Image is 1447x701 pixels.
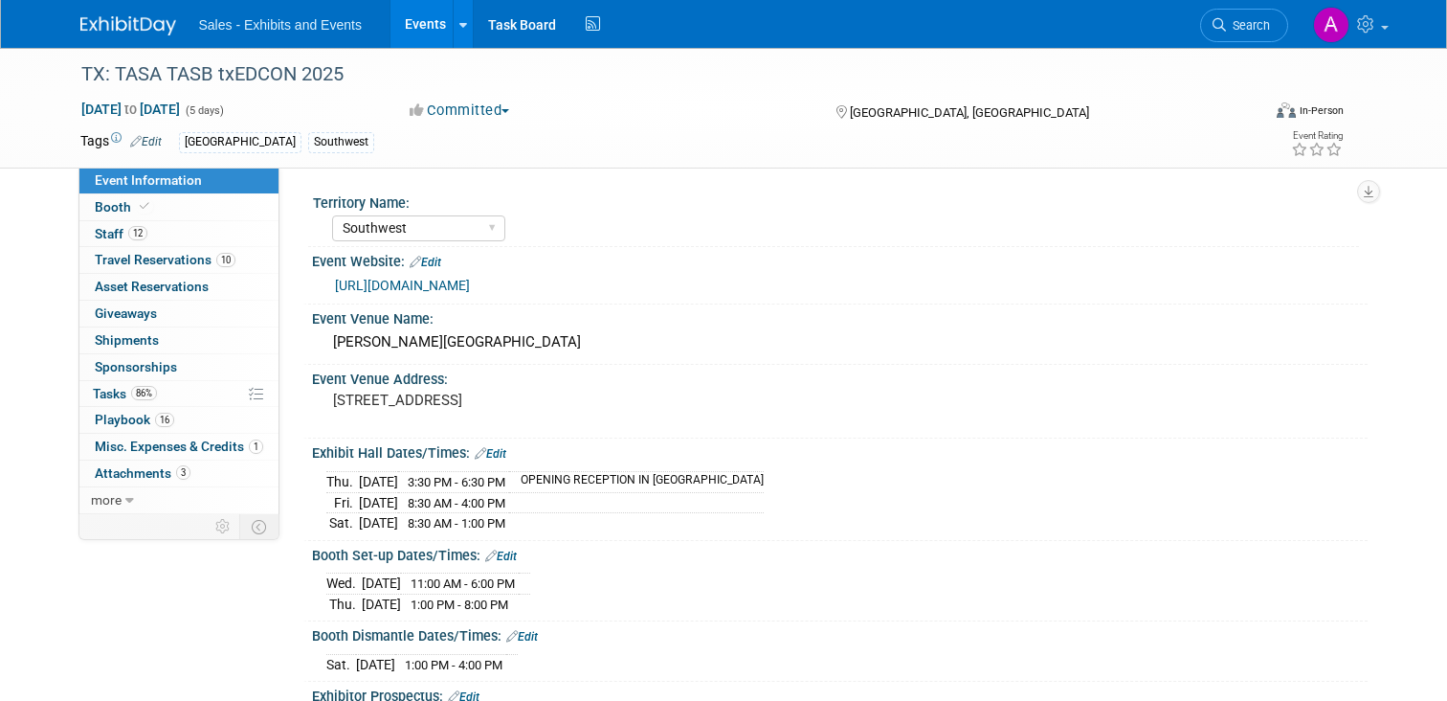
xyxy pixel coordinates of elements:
div: Exhibit Hall Dates/Times: [312,439,1368,464]
td: [DATE] [359,513,398,533]
div: In-Person [1299,103,1344,118]
span: Booth [95,199,153,215]
span: 86% [131,386,157,400]
span: Sales - Exhibits and Events [199,17,362,33]
a: Tasks86% [79,381,278,407]
span: (5 days) [184,104,224,117]
div: Booth Set-up Dates/Times: [312,541,1368,566]
a: Edit [410,256,441,269]
span: 16 [155,413,174,427]
span: 3:30 PM - 6:30 PM [408,475,505,489]
span: 10 [216,253,235,267]
td: Toggle Event Tabs [239,514,278,539]
td: [DATE] [356,654,395,674]
span: 1:00 PM - 4:00 PM [405,658,502,672]
span: Attachments [95,465,190,481]
a: Sponsorships [79,354,278,380]
a: [URL][DOMAIN_NAME] [335,278,470,293]
span: Search [1226,18,1270,33]
a: Asset Reservations [79,274,278,300]
span: 1 [249,440,263,454]
div: Event Rating [1291,131,1343,141]
span: Asset Reservations [95,279,209,294]
div: [PERSON_NAME][GEOGRAPHIC_DATA] [326,328,1353,357]
div: Southwest [308,132,374,152]
span: 1:00 PM - 8:00 PM [411,598,508,612]
div: TX: TASA TASB txEDCON 2025 [75,57,1236,92]
div: Event Website: [312,247,1368,272]
span: 11:00 AM - 6:00 PM [411,577,515,591]
img: Ale Gonzalez [1313,7,1349,43]
td: Personalize Event Tab Strip [207,514,240,539]
a: Misc. Expenses & Credits1 [79,434,278,460]
span: Giveaways [95,305,157,321]
td: Wed. [326,574,362,595]
a: Edit [485,550,517,563]
span: 3 [176,465,190,480]
span: 8:30 AM - 4:00 PM [408,496,505,510]
div: Territory Name: [313,189,1359,213]
span: Playbook [95,412,174,427]
td: Sat. [326,654,356,674]
span: Event Information [95,172,202,188]
span: Shipments [95,332,159,348]
td: Tags [80,131,162,153]
span: to [122,102,140,117]
i: Booth reservation complete [140,201,149,212]
a: Staff12 [79,221,278,247]
img: ExhibitDay [80,16,176,35]
td: [DATE] [359,471,398,492]
td: [DATE] [362,574,401,595]
a: Playbook16 [79,407,278,433]
span: more [91,492,122,508]
div: Event Venue Name: [312,305,1368,328]
span: 12 [128,226,147,240]
span: 8:30 AM - 1:00 PM [408,516,505,531]
span: [DATE] [DATE] [80,101,181,118]
a: Edit [130,135,162,148]
button: Committed [403,101,517,121]
td: [DATE] [359,492,398,513]
a: Travel Reservations10 [79,247,278,273]
a: more [79,487,278,513]
a: Giveaways [79,301,278,327]
div: [GEOGRAPHIC_DATA] [179,132,301,152]
span: Tasks [93,386,157,401]
td: Sat. [326,513,359,533]
a: Booth [79,194,278,220]
div: Booth Dismantle Dates/Times: [312,622,1368,646]
span: Sponsorships [95,359,177,374]
div: Event Venue Address: [312,365,1368,389]
td: Thu. [326,594,362,614]
div: Event Format [1157,100,1344,128]
a: Attachments3 [79,461,278,486]
a: Event Information [79,168,278,193]
a: Edit [506,630,538,644]
span: Misc. Expenses & Credits [95,439,263,454]
span: [GEOGRAPHIC_DATA], [GEOGRAPHIC_DATA] [850,105,1089,120]
span: Travel Reservations [95,252,235,267]
td: Fri. [326,492,359,513]
td: Thu. [326,471,359,492]
a: Shipments [79,328,278,353]
a: Edit [475,447,506,461]
pre: [STREET_ADDRESS] [333,392,731,409]
a: Search [1200,9,1288,42]
img: Format-Inperson.png [1277,102,1296,118]
td: OPENING RECEPTION IN [GEOGRAPHIC_DATA] [509,471,764,492]
td: [DATE] [362,594,401,614]
span: Staff [95,226,147,241]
